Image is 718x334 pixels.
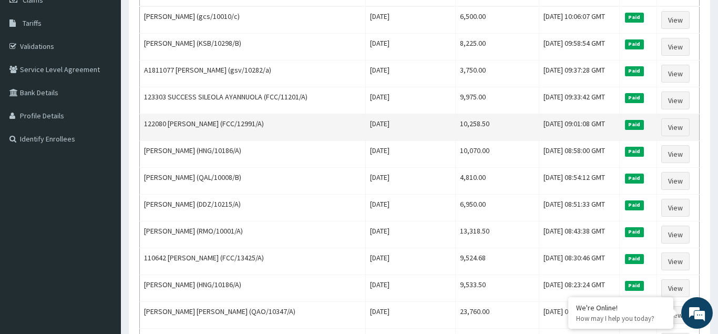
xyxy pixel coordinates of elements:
span: Paid [625,66,644,76]
td: [DATE] 09:37:28 GMT [539,60,619,87]
td: 110642 [PERSON_NAME] (FCC/13425/A) [140,248,366,275]
span: Paid [625,93,644,103]
td: [DATE] [365,248,455,275]
td: [PERSON_NAME] [PERSON_NAME] (QAO/10347/A) [140,302,366,329]
td: [DATE] 08:30:46 GMT [539,248,619,275]
td: [PERSON_NAME] (HNG/10186/A) [140,275,366,302]
td: 10,258.50 [456,114,539,141]
td: [PERSON_NAME] (gcs/10010/c) [140,6,366,34]
td: 123303 SUCCESS SILEOLA AYANNUOLA (FCC/11201/A) [140,87,366,114]
span: We're online! [61,100,145,206]
td: 3,750.00 [456,60,539,87]
td: 6,500.00 [456,6,539,34]
td: 23,760.00 [456,302,539,329]
td: [DATE] 08:51:33 GMT [539,195,619,221]
td: [PERSON_NAME] (KSB/10298/B) [140,34,366,60]
td: [DATE] 09:01:08 GMT [539,114,619,141]
a: View [661,118,690,136]
textarea: Type your message and hit 'Enter' [5,222,200,259]
span: Paid [625,120,644,129]
span: Paid [625,174,644,183]
td: [DATE] [365,87,455,114]
a: View [661,11,690,29]
a: View [661,172,690,190]
a: View [661,145,690,163]
span: Paid [625,13,644,22]
div: We're Online! [576,303,665,312]
span: Paid [625,147,644,156]
td: [DATE] 09:33:42 GMT [539,87,619,114]
td: 10,070.00 [456,141,539,168]
span: Paid [625,227,644,237]
div: Minimize live chat window [172,5,198,31]
a: View [661,252,690,270]
td: [DATE] [365,141,455,168]
td: [DATE] [365,168,455,195]
td: [PERSON_NAME] (RMO/10001/A) [140,221,366,248]
td: [DATE] [365,195,455,221]
td: [DATE] [365,60,455,87]
p: How may I help you today? [576,314,665,323]
td: 9,533.50 [456,275,539,302]
td: A1811077 [PERSON_NAME] (gsv/10282/a) [140,60,366,87]
td: [DATE] 10:06:07 GMT [539,6,619,34]
td: 4,810.00 [456,168,539,195]
img: d_794563401_company_1708531726252_794563401 [19,53,43,79]
td: 13,318.50 [456,221,539,248]
td: [DATE] 08:43:38 GMT [539,221,619,248]
td: [DATE] 08:58:00 GMT [539,141,619,168]
a: View [661,65,690,83]
td: 6,950.00 [456,195,539,221]
span: Tariffs [23,18,42,28]
td: [DATE] [365,221,455,248]
td: [DATE] 09:58:54 GMT [539,34,619,60]
td: 9,524.68 [456,248,539,275]
td: [PERSON_NAME] (DDZ/10215/A) [140,195,366,221]
a: View [661,279,690,297]
span: Paid [625,281,644,290]
td: 122080 [PERSON_NAME] (FCC/12991/A) [140,114,366,141]
span: Paid [625,254,644,264]
span: Paid [625,200,644,210]
a: View [661,38,690,56]
td: [PERSON_NAME] (QAL/10008/B) [140,168,366,195]
a: View [661,306,690,324]
td: 9,975.00 [456,87,539,114]
td: [DATE] 08:23:24 GMT [539,275,619,302]
td: [DATE] [365,114,455,141]
td: [DATE] [365,6,455,34]
td: 8,225.00 [456,34,539,60]
td: [DATE] [365,275,455,302]
td: [DATE] 08:16:14 GMT [539,302,619,329]
a: View [661,199,690,217]
div: Chat with us now [55,59,177,73]
td: [PERSON_NAME] (HNG/10186/A) [140,141,366,168]
a: View [661,92,690,109]
span: Paid [625,39,644,49]
td: [DATE] 08:54:12 GMT [539,168,619,195]
a: View [661,226,690,244]
td: [DATE] [365,302,455,329]
td: [DATE] [365,34,455,60]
